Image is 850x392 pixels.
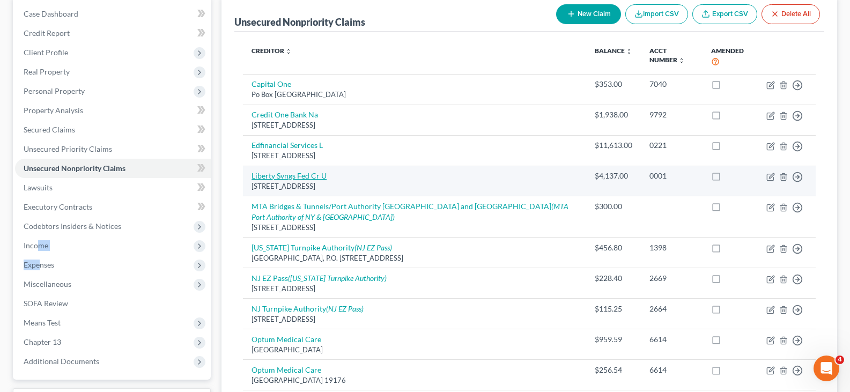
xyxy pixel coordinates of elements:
[15,197,211,217] a: Executory Contracts
[24,67,70,76] span: Real Property
[595,47,632,55] a: Balance unfold_more
[24,337,61,346] span: Chapter 13
[252,79,291,88] a: Capital One
[252,304,364,313] a: NJ Turnpike Authority(NJ EZ Pass)
[15,120,211,139] a: Secured Claims
[252,314,577,324] div: [STREET_ADDRESS]
[703,40,758,74] th: Amended
[24,241,48,250] span: Income
[252,171,327,180] a: Liberty Svngs Fed Cr U
[252,365,321,374] a: Optum Medical Care
[15,294,211,313] a: SOFA Review
[649,140,694,151] div: 0221
[595,334,632,345] div: $959.59
[24,48,68,57] span: Client Profile
[649,334,694,345] div: 6614
[252,110,318,119] a: Credit One Bank Na
[24,28,70,38] span: Credit Report
[649,79,694,90] div: 7040
[625,4,688,24] button: Import CSV
[252,253,577,263] div: [GEOGRAPHIC_DATA], P.O. [STREET_ADDRESS]
[354,243,392,252] i: (NJ EZ Pass)
[649,365,694,375] div: 6614
[288,273,387,283] i: ([US_STATE] Turnpike Authority)
[595,171,632,181] div: $4,137.00
[814,356,839,381] iframe: Intercom live chat
[556,4,621,24] button: New Claim
[24,357,99,366] span: Additional Documents
[252,202,568,221] a: MTA Bridges & Tunnels/Port Authority [GEOGRAPHIC_DATA] and [GEOGRAPHIC_DATA](MTA Port Authority o...
[15,178,211,197] a: Lawsuits
[252,243,392,252] a: [US_STATE] Turnpike Authority(NJ EZ Pass)
[15,101,211,120] a: Property Analysis
[252,90,577,100] div: Po Box [GEOGRAPHIC_DATA]
[836,356,844,364] span: 4
[595,201,632,212] div: $300.00
[649,273,694,284] div: 2669
[252,47,292,55] a: Creditor unfold_more
[649,304,694,314] div: 2664
[595,242,632,253] div: $456.80
[15,4,211,24] a: Case Dashboard
[24,299,68,308] span: SOFA Review
[252,375,577,386] div: [GEOGRAPHIC_DATA] 19176
[595,365,632,375] div: $256.54
[326,304,364,313] i: (NJ EZ Pass)
[649,171,694,181] div: 0001
[595,273,632,284] div: $228.40
[24,125,75,134] span: Secured Claims
[24,221,121,231] span: Codebtors Insiders & Notices
[678,57,685,64] i: unfold_more
[595,109,632,120] div: $1,938.00
[24,144,112,153] span: Unsecured Priority Claims
[234,16,365,28] div: Unsecured Nonpriority Claims
[252,120,577,130] div: [STREET_ADDRESS]
[252,223,577,233] div: [STREET_ADDRESS]
[15,159,211,178] a: Unsecured Nonpriority Claims
[285,48,292,55] i: unfold_more
[24,9,78,18] span: Case Dashboard
[24,318,61,327] span: Means Test
[252,284,577,294] div: [STREET_ADDRESS]
[692,4,757,24] a: Export CSV
[252,335,321,344] a: Optum Medical Care
[649,242,694,253] div: 1398
[24,106,83,115] span: Property Analysis
[649,109,694,120] div: 9792
[252,140,323,150] a: Edfinancial Services L
[24,260,54,269] span: Expenses
[595,79,632,90] div: $353.00
[15,139,211,159] a: Unsecured Priority Claims
[595,304,632,314] div: $115.25
[24,183,53,192] span: Lawsuits
[762,4,820,24] button: Delete All
[626,48,632,55] i: unfold_more
[24,164,125,173] span: Unsecured Nonpriority Claims
[24,202,92,211] span: Executory Contracts
[15,24,211,43] a: Credit Report
[595,140,632,151] div: $11,613.00
[24,279,71,289] span: Miscellaneous
[252,345,577,355] div: [GEOGRAPHIC_DATA]
[252,273,387,283] a: NJ EZ Pass([US_STATE] Turnpike Authority)
[649,47,685,64] a: Acct Number unfold_more
[252,181,577,191] div: [STREET_ADDRESS]
[252,151,577,161] div: [STREET_ADDRESS]
[24,86,85,95] span: Personal Property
